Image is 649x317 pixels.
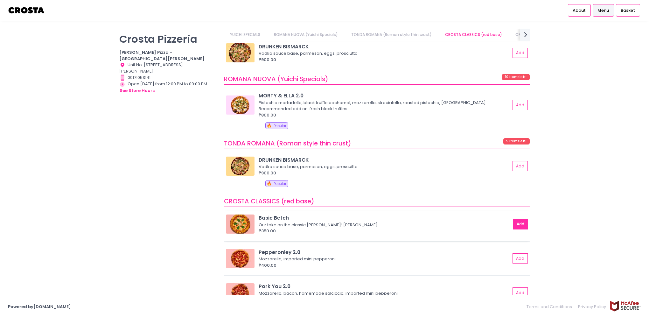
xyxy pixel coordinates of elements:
span: 🔥 [267,123,272,129]
button: Add [513,287,528,298]
button: Add [513,253,528,264]
div: ₱350.00 [259,228,511,234]
p: Crosta Pizzeria [119,33,216,45]
img: logo [8,5,45,16]
div: Our take on the classic [PERSON_NAME]! [PERSON_NAME] [259,222,509,228]
span: Popular [274,181,286,186]
div: ₱900.00 [259,170,510,176]
span: 5 items left! [503,138,530,144]
img: Pork You 2.0 [226,283,255,302]
div: DRUNKEN BISMARCK [259,43,510,50]
a: ROMANA NUOVA (Yuichi Specials) [268,29,344,41]
a: Privacy Policy [575,300,610,313]
div: Open [DATE] from 12:00 PM to 09:00 PM [119,81,216,94]
span: CROSTA CLASSICS (red base) [224,197,314,206]
a: Menu [593,4,614,16]
button: Add [513,161,528,172]
span: 🔥 [267,180,272,187]
div: Pistachio mortadella, black truffle bechamel, mozzarella, straciatella, roasted pistachio, [GEOGR... [259,100,508,112]
div: Unit No. [STREET_ADDRESS][PERSON_NAME] [119,62,216,74]
button: Add [513,100,528,110]
a: TONDA ROMANA (Roman style thin crust) [345,29,438,41]
button: Add [513,48,528,58]
span: TONDA ROMANA (Roman style thin crust) [224,139,351,148]
div: ₱800.00 [259,112,510,118]
b: [PERSON_NAME] Pizza - [GEOGRAPHIC_DATA][PERSON_NAME] [119,49,205,62]
div: Pork You 2.0 [259,283,510,290]
div: Vodka sauce base, parmesan, eggs, proscuitto [259,164,508,170]
div: MORTY & ELLA 2.0 [259,92,510,99]
button: Add [513,219,528,229]
a: Powered by[DOMAIN_NAME] [8,304,71,310]
div: Vodka sauce base, parmesan, eggs, prosciutto [259,50,508,57]
img: MORTY & ELLA 2.0 [226,95,255,115]
div: Basic Betch [259,214,511,222]
span: ROMANA NUOVA (Yuichi Specials) [224,75,328,83]
a: About [568,4,591,16]
span: About [573,7,586,14]
div: Mozzarella, bacon, homemade salciccia, imported mini pepperoni [259,290,508,297]
img: Pepperonley 2.0 [226,249,255,268]
div: ₱900.00 [259,57,510,63]
img: DRUNKEN BISMARCK [226,157,255,176]
div: DRUNKEN BISMARCK [259,156,510,164]
button: see store hours [119,87,155,94]
div: 09171053141 [119,74,216,81]
div: Pepperonley 2.0 [259,249,510,256]
div: Mozzarella, imported mini pepperoni [259,256,508,262]
a: CROSTA CLASSICS (white base) [509,29,583,41]
div: ₱400.00 [259,262,510,269]
span: 10 items left! [502,74,530,80]
img: DRUNKEN BISMARCK [226,43,255,62]
a: Terms and Conditions [527,300,575,313]
img: mcafee-secure [609,300,641,312]
span: Popular [274,123,286,128]
span: Basket [621,7,635,14]
span: Menu [597,7,609,14]
a: CROSTA CLASSICS (red base) [439,29,508,41]
img: Basic Betch [226,215,255,234]
a: YUICHI SPECIALS [224,29,267,41]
